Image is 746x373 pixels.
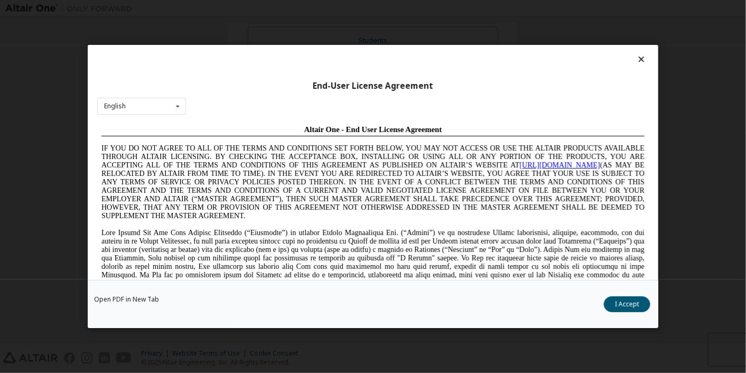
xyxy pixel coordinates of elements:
div: English [104,103,126,109]
span: IF YOU DO NOT AGREE TO ALL OF THE TERMS AND CONDITIONS SET FORTH BELOW, YOU MAY NOT ACCESS OR USE... [4,23,547,99]
button: I Accept [604,296,650,312]
a: [URL][DOMAIN_NAME] [423,40,503,48]
div: End-User License Agreement [97,81,649,91]
span: Altair One - End User License Agreement [207,4,345,13]
a: Open PDF in New Tab [94,296,159,303]
span: Lore Ipsumd Sit Ame Cons Adipisc Elitseddo (“Eiusmodte”) in utlabor Etdolo Magnaaliqua Eni. (“Adm... [4,108,547,183]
